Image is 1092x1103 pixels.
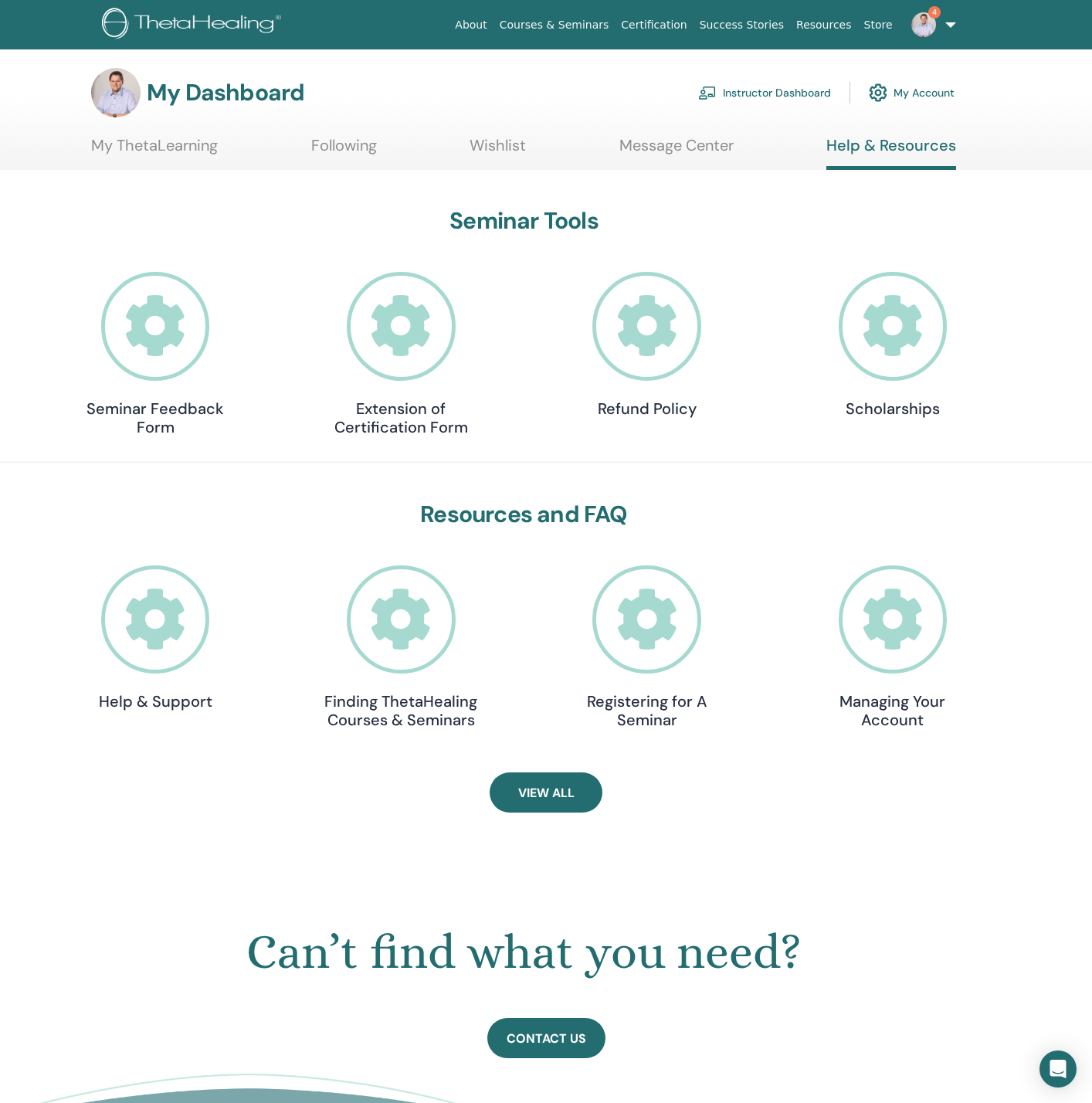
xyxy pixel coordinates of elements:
[869,76,955,110] a: My Account
[487,1018,605,1058] a: Contact Us
[790,11,858,39] a: Resources
[911,12,936,37] img: default.jpg
[619,136,734,166] a: Message Center
[570,399,724,418] h4: Refund Policy
[507,1030,586,1047] span: Contact Us
[66,924,982,981] h1: Can’t find what you need?
[324,692,478,729] h4: Finding ThetaHealing Courses & Seminars
[78,399,232,436] h4: Seminar Feedback Form
[78,692,232,711] h4: Help & Support
[78,272,232,436] a: Seminar Feedback Form
[816,399,970,418] h4: Scholarships
[816,565,970,730] a: Managing Your Account
[826,136,956,170] a: Help & Resources
[78,565,232,711] a: Help & Support
[518,785,575,801] span: View All
[570,565,724,730] a: Registering for A Seminar
[78,501,970,528] h3: Resources and FAQ
[324,399,478,436] h4: Extension of Certification Form
[570,692,724,729] h4: Registering for A Seminar
[698,76,831,110] a: Instructor Dashboard
[449,11,493,39] a: About
[78,207,970,235] h3: Seminar Tools
[858,11,899,39] a: Store
[311,136,377,166] a: Following
[698,86,717,100] img: chalkboard-teacher.svg
[928,6,941,19] span: 4
[694,11,790,39] a: Success Stories
[324,565,478,730] a: Finding ThetaHealing Courses & Seminars
[493,11,616,39] a: Courses & Seminars
[324,272,478,436] a: Extension of Certification Form
[470,136,526,166] a: Wishlist
[102,8,287,42] img: logo.png
[816,692,970,729] h4: Managing Your Account
[869,80,887,106] img: cog.svg
[490,772,602,813] a: View All
[91,68,141,117] img: default.jpg
[816,272,970,418] a: Scholarships
[570,272,724,418] a: Refund Policy
[147,79,304,107] h3: My Dashboard
[615,11,693,39] a: Certification
[1039,1050,1077,1088] div: Open Intercom Messenger
[91,136,218,166] a: My ThetaLearning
